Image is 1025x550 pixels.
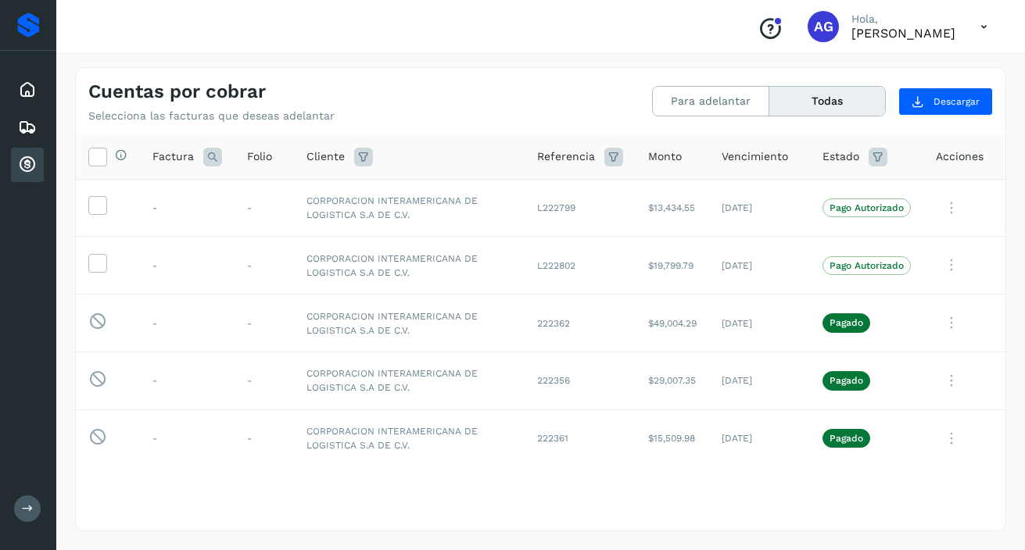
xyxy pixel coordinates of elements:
[830,375,863,386] p: Pagado
[636,409,709,467] td: $15,509.98
[636,179,709,237] td: $13,434.55
[235,237,294,295] td: -
[769,87,885,116] button: Todas
[709,237,810,295] td: [DATE]
[525,179,636,237] td: L222799
[140,352,235,409] td: -
[140,409,235,467] td: -
[525,295,636,352] td: 222362
[140,295,235,352] td: -
[648,148,682,165] span: Monto
[306,148,345,165] span: Cliente
[709,352,810,409] td: [DATE]
[823,148,859,165] span: Estado
[722,148,788,165] span: Vencimiento
[709,295,810,352] td: [DATE]
[537,148,595,165] span: Referencia
[830,202,904,213] p: Pago Autorizado
[140,179,235,237] td: -
[653,87,769,116] button: Para adelantar
[936,148,984,165] span: Acciones
[851,12,955,26] p: Hola,
[636,237,709,295] td: $19,799.79
[152,148,194,165] span: Factura
[525,352,636,409] td: 222356
[830,260,904,271] p: Pago Autorizado
[235,352,294,409] td: -
[88,109,335,123] p: Selecciona las facturas que deseas adelantar
[294,352,525,409] td: CORPORACION INTERAMERICANA DE LOGISTICA S.A DE C.V.
[830,433,863,444] p: Pagado
[11,148,44,182] div: Cuentas por cobrar
[11,110,44,145] div: Embarques
[636,295,709,352] td: $49,004.29
[88,80,266,103] h4: Cuentas por cobrar
[830,317,863,328] p: Pagado
[525,409,636,467] td: 222361
[525,237,636,295] td: L222802
[294,295,525,352] td: CORPORACION INTERAMERICANA DE LOGISTICA S.A DE C.V.
[709,179,810,237] td: [DATE]
[235,409,294,467] td: -
[11,73,44,107] div: Inicio
[235,295,294,352] td: -
[934,95,980,109] span: Descargar
[294,179,525,237] td: CORPORACION INTERAMERICANA DE LOGISTICA S.A DE C.V.
[294,237,525,295] td: CORPORACION INTERAMERICANA DE LOGISTICA S.A DE C.V.
[709,409,810,467] td: [DATE]
[294,409,525,467] td: CORPORACION INTERAMERICANA DE LOGISTICA S.A DE C.V.
[140,237,235,295] td: -
[636,352,709,409] td: $29,007.35
[235,179,294,237] td: -
[247,148,272,165] span: Folio
[898,87,993,116] button: Descargar
[851,26,955,41] p: ANABEL GARCÍA ANAYA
